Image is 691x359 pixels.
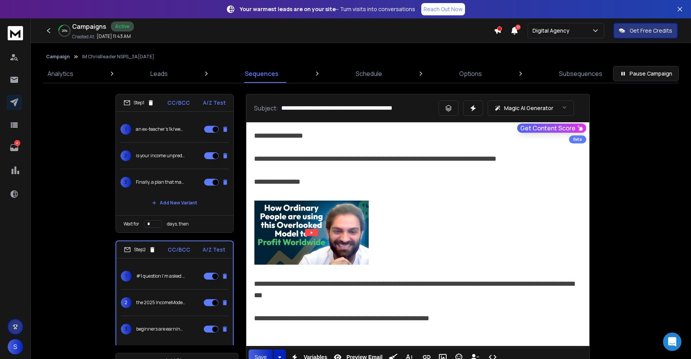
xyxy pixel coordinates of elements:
p: 20 % [62,28,68,33]
p: Schedule [356,69,382,78]
span: 1 [121,271,132,282]
p: beginners are earning all over the globe with this... [136,326,185,332]
button: Campaign [46,54,70,60]
button: S [8,339,23,354]
p: an ex-teacher's 1k/week secret... 🎸 [136,126,185,132]
button: Magic AI Generator [488,100,574,116]
p: Reach Out Now [424,5,463,13]
p: Created At: [72,34,95,40]
p: Wait for [124,221,139,227]
span: 17 [515,25,521,30]
a: Analytics [43,64,78,83]
p: Analytics [48,69,73,78]
p: Magic AI Generator [504,104,553,112]
strong: Your warmest leads are on your site [240,5,336,13]
p: is your income unpredictable? rollercoaster? [136,153,185,159]
img: logo [8,26,23,40]
p: [DATE] 11:43 AM [97,33,131,40]
div: Step 2 [124,246,156,253]
p: Subject: [254,104,278,113]
a: Options [455,64,487,83]
p: days, then [167,221,189,227]
h1: Campaigns [72,22,106,31]
p: Digital Agency [533,27,572,35]
a: Reach Out Now [421,3,465,15]
div: Active [111,21,134,31]
p: Options [459,69,482,78]
p: A/Z Test [203,99,226,107]
p: Subsequences [559,69,602,78]
p: 4 [14,140,20,146]
a: Subsequences [554,64,607,83]
li: Step1CC/BCCA/Z Test1an ex-teacher's 1k/week secret... 🎸2is your income unpredictable? rollercoast... [115,94,234,233]
button: Pause Campaign [613,66,679,81]
p: CC/BCC [167,99,190,107]
span: 1 [120,124,131,135]
div: Open Intercom Messenger [663,333,681,351]
span: 2 [120,150,131,161]
button: Add New Variant [146,342,203,357]
span: 3 [121,324,132,334]
p: IM ChrisReader NSPS_3A[DATE] [82,54,154,60]
p: A/Z Test [203,246,225,254]
p: Finally, a plan that makes sense. ✅ [136,179,185,185]
a: Schedule [351,64,387,83]
span: 3 [120,177,131,188]
p: – Turn visits into conversations [240,5,415,13]
p: Leads [150,69,168,78]
div: Step 1 [124,99,154,106]
button: Get Content Score [517,124,586,133]
p: Get Free Credits [630,27,672,35]
p: the 2025 IncomeModel works anywhere in the world [136,300,185,306]
button: Get Free Credits [613,23,678,38]
a: Sequences [240,64,283,83]
a: 4 [7,140,22,155]
p: Sequences [245,69,279,78]
a: Leads [146,64,172,83]
div: Beta [569,135,586,143]
span: 2 [121,297,132,308]
button: Add New Variant [146,195,203,211]
p: CC/BCC [168,246,190,254]
p: #1 question I'm asked from people not in [GEOGRAPHIC_DATA]... [136,273,185,279]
